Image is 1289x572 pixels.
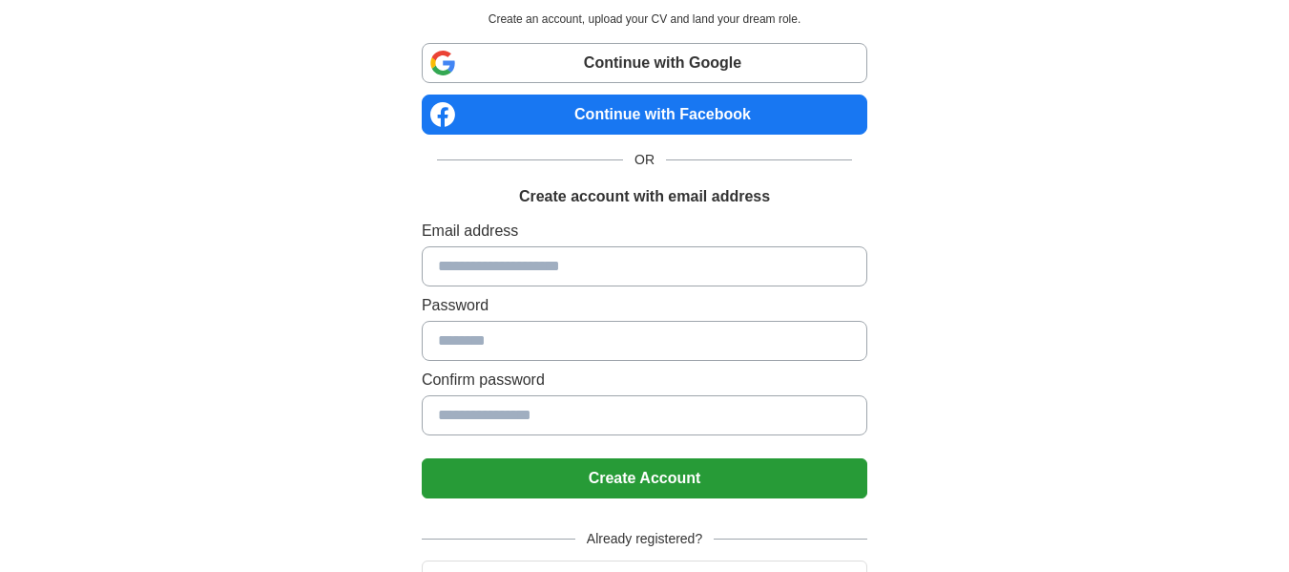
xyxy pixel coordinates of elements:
p: Create an account, upload your CV and land your dream role. [426,11,863,28]
label: Password [422,294,867,317]
a: Continue with Facebook [422,95,867,135]
a: Continue with Google [422,43,867,83]
span: OR [623,150,666,170]
label: Email address [422,220,867,243]
button: Create Account [422,458,867,498]
span: Already registered? [575,529,714,549]
h1: Create account with email address [519,185,770,208]
label: Confirm password [422,369,867,392]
